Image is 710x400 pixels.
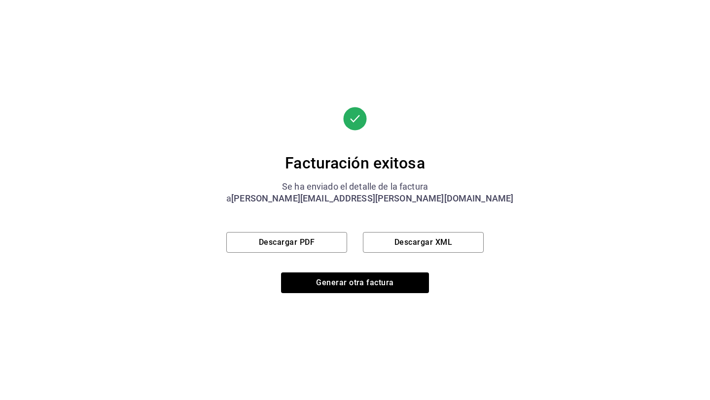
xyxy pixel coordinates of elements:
[281,272,429,293] button: Generar otra factura
[226,232,347,253] button: Descargar PDF
[226,181,484,193] div: Se ha enviado el detalle de la factura
[226,153,484,173] div: Facturación exitosa
[231,193,513,203] span: [PERSON_NAME][EMAIL_ADDRESS][PERSON_NAME][DOMAIN_NAME]
[226,193,484,204] div: a
[363,232,484,253] button: Descargar XML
